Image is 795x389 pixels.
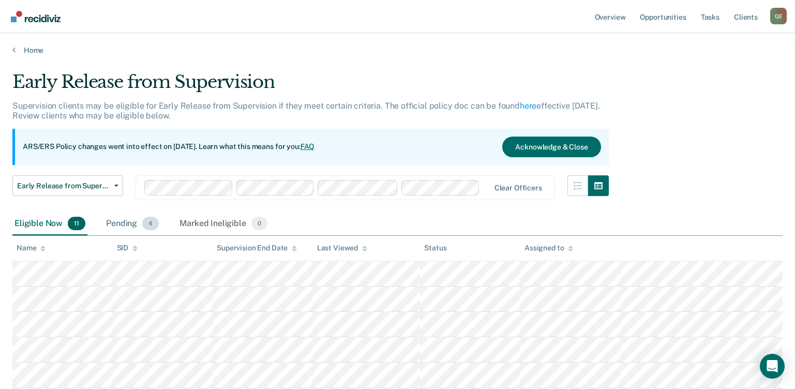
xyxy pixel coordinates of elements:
[524,244,573,252] div: Assigned to
[11,11,61,22] img: Recidiviz
[251,217,267,230] span: 0
[23,142,314,152] p: ARS/ERS Policy changes went into effect on [DATE]. Learn what this means for you:
[12,46,783,55] a: Home
[424,244,446,252] div: Status
[104,213,161,235] div: Pending4
[68,217,85,230] span: 11
[12,101,600,121] p: Supervision clients may be eligible for Early Release from Supervision if they meet certain crite...
[142,217,159,230] span: 4
[770,8,787,24] div: Q E
[12,175,123,196] button: Early Release from Supervision
[12,213,87,235] div: Eligible Now11
[117,244,138,252] div: SID
[217,244,297,252] div: Supervision End Date
[17,182,110,190] span: Early Release from Supervision
[770,8,787,24] button: Profile dropdown button
[177,213,269,235] div: Marked Ineligible0
[520,101,536,111] a: here
[301,142,315,151] a: FAQ
[502,137,601,157] button: Acknowledge & Close
[494,184,542,192] div: Clear officers
[12,71,609,101] div: Early Release from Supervision
[317,244,367,252] div: Last Viewed
[17,244,46,252] div: Name
[760,354,785,379] div: Open Intercom Messenger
